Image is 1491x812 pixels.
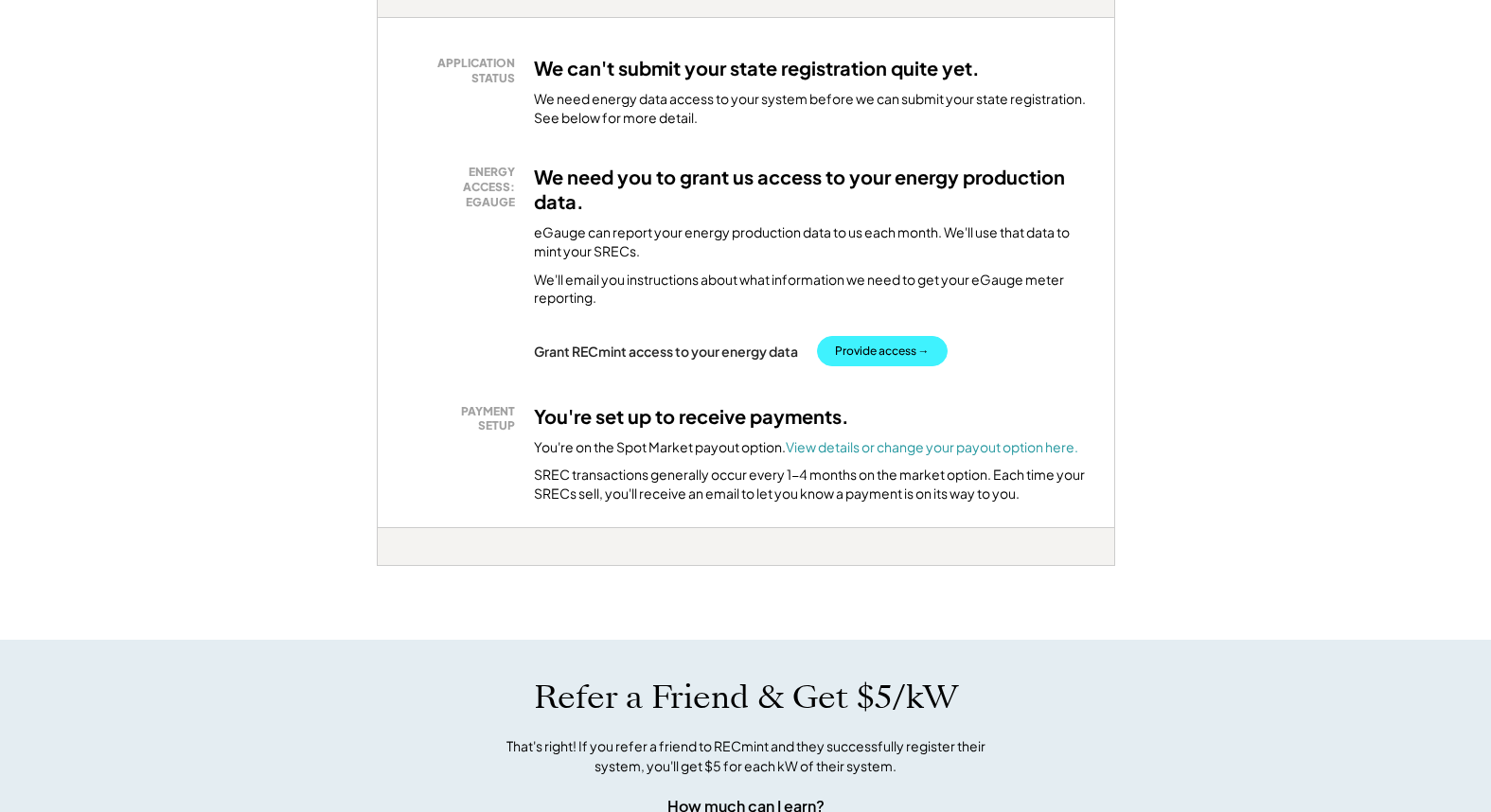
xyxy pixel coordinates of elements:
[534,223,1091,260] div: eGauge can report your energy production data to us each month. We'll use that data to mint your ...
[534,343,798,360] div: Grant RECmint access to your energy data
[534,165,1091,214] h3: We need you to grant us access to your energy production data.
[534,271,1091,308] div: We'll email you instructions about what information we need to get your eGauge meter reporting.
[534,56,980,80] h3: We can't submit your state registration quite yet.
[786,438,1078,455] a: View details or change your payout option here.
[534,678,958,717] h1: Refer a Friend & Get $5/kW
[534,404,849,429] h3: You're set up to receive payments.
[411,56,515,85] div: APPLICATION STATUS
[534,90,1091,127] div: We need energy data access to your system before we can submit your state registration. See below...
[377,566,423,574] div: t5ie2lua - PA Tier I
[534,438,1078,457] div: You're on the Spot Market payout option.
[411,165,515,209] div: ENERGY ACCESS: EGAUGE
[486,736,1006,776] div: That's right! If you refer a friend to RECmint and they successfully register their system, you'l...
[817,336,948,366] button: Provide access →
[411,404,515,433] div: PAYMENT SETUP
[534,466,1091,503] div: SREC transactions generally occur every 1-4 months on the market option. Each time your SRECs sel...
